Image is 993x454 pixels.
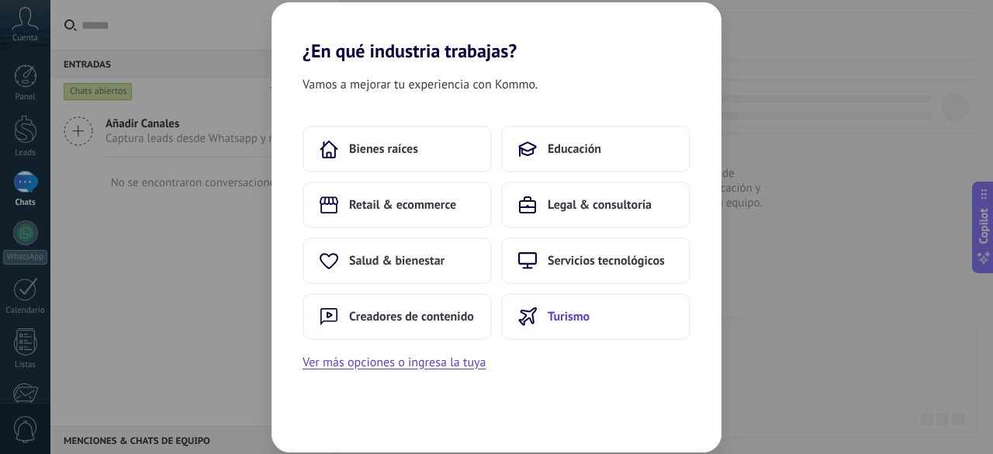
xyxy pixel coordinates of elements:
[303,126,492,172] button: Bienes raíces
[548,253,665,269] span: Servicios tecnológicos
[349,309,474,324] span: Creadores de contenido
[548,141,601,157] span: Educación
[501,237,690,284] button: Servicios tecnológicos
[349,197,456,213] span: Retail & ecommerce
[303,182,492,228] button: Retail & ecommerce
[303,237,492,284] button: Salud & bienestar
[501,293,690,340] button: Turismo
[548,197,652,213] span: Legal & consultoría
[303,293,492,340] button: Creadores de contenido
[501,126,690,172] button: Educación
[548,309,590,324] span: Turismo
[349,141,418,157] span: Bienes raíces
[349,253,445,269] span: Salud & bienestar
[303,352,486,373] button: Ver más opciones o ingresa la tuya
[272,2,721,62] h2: ¿En qué industria trabajas?
[303,75,538,95] span: Vamos a mejorar tu experiencia con Kommo.
[501,182,690,228] button: Legal & consultoría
